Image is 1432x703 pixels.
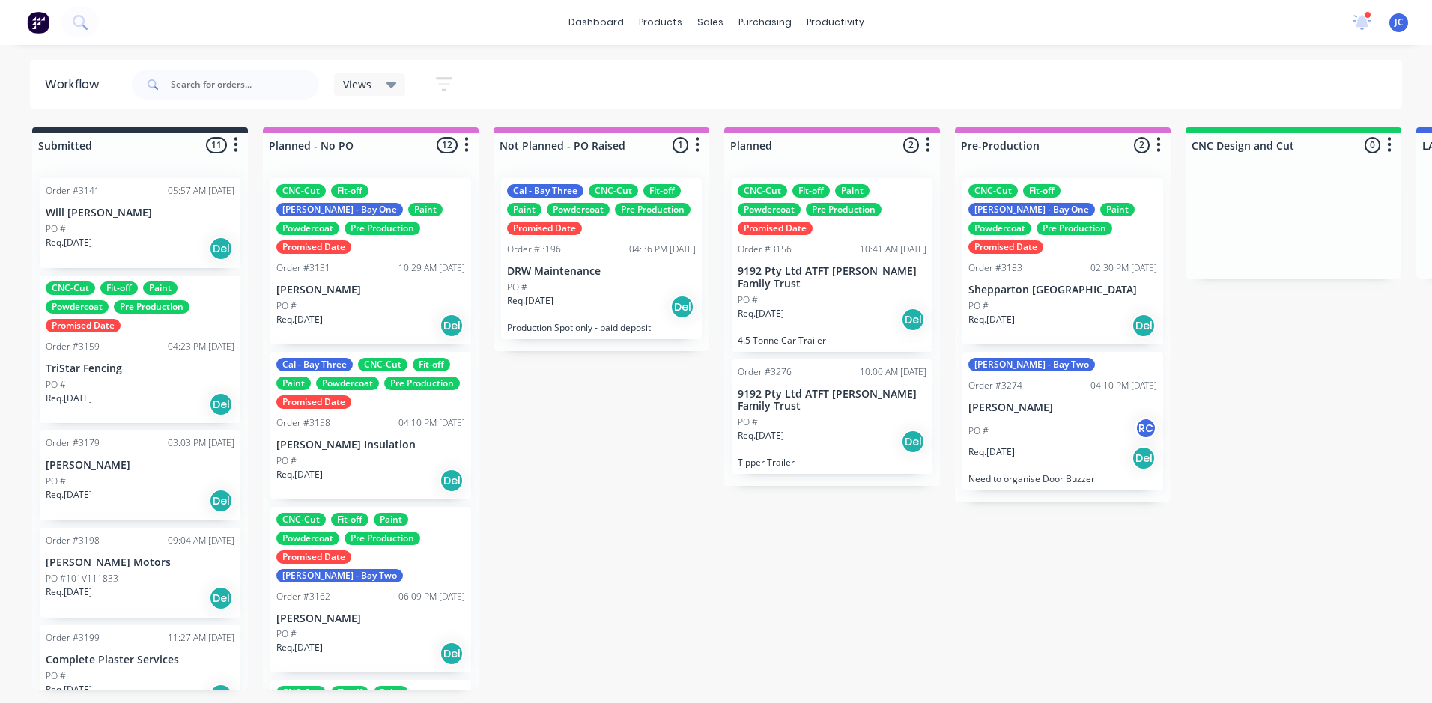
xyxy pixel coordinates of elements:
[46,572,118,585] p: PO #101V111833
[270,352,471,499] div: Cal - Bay ThreeCNC-CutFit-offPaintPowdercoatPre ProductionPromised DateOrder #315804:10 PM [DATE]...
[209,392,233,416] div: Del
[46,683,92,696] p: Req. [DATE]
[358,358,407,371] div: CNC-Cut
[968,473,1157,484] p: Need to organise Door Buzzer
[738,293,758,307] p: PO #
[46,319,121,332] div: Promised Date
[738,388,926,413] p: 9192 Pty Ltd ATFT [PERSON_NAME] Family Trust
[374,686,408,699] div: Paint
[408,203,443,216] div: Paint
[46,488,92,502] p: Req. [DATE]
[40,528,240,618] div: Order #319809:04 AM [DATE][PERSON_NAME] MotorsPO #101V111833Req.[DATE]Del
[901,308,925,332] div: Del
[643,184,681,198] div: Fit-off
[46,340,100,353] div: Order #3159
[276,203,403,216] div: [PERSON_NAME] - Bay One
[561,11,631,34] a: dashboard
[276,532,339,545] div: Powdercoat
[1023,184,1061,198] div: Fit-off
[276,550,351,564] div: Promised Date
[507,243,561,256] div: Order #3196
[276,313,323,326] p: Req. [DATE]
[507,281,527,294] p: PO #
[276,612,465,625] p: [PERSON_NAME]
[738,265,926,290] p: 9192 Pty Ltd ATFT [PERSON_NAME] Family Trust
[1100,203,1135,216] div: Paint
[276,184,326,198] div: CNC-Cut
[738,429,784,442] p: Req. [DATE]
[732,178,932,352] div: CNC-CutFit-offPaintPowdercoatPre ProductionPromised DateOrder #315610:41 AM [DATE]9192 Pty Ltd AT...
[968,401,1157,414] p: [PERSON_NAME]
[398,261,465,275] div: 10:29 AM [DATE]
[507,203,541,216] div: Paint
[962,178,1163,344] div: CNC-CutFit-off[PERSON_NAME] - Bay OnePaintPowdercoatPre ProductionPromised DateOrder #318302:30 P...
[738,365,792,379] div: Order #3276
[46,236,92,249] p: Req. [DATE]
[276,299,297,313] p: PO #
[46,207,234,219] p: Will [PERSON_NAME]
[690,11,731,34] div: sales
[962,352,1163,490] div: [PERSON_NAME] - Bay TwoOrder #327404:10 PM [DATE][PERSON_NAME]PO #RCReq.[DATE]DelNeed to organise...
[440,314,464,338] div: Del
[46,475,66,488] p: PO #
[343,76,371,92] span: Views
[738,307,784,320] p: Req. [DATE]
[276,377,311,390] div: Paint
[1132,446,1156,470] div: Del
[835,184,870,198] div: Paint
[806,203,882,216] div: Pre Production
[46,459,234,472] p: [PERSON_NAME]
[46,392,92,405] p: Req. [DATE]
[968,240,1043,254] div: Promised Date
[968,284,1157,296] p: Shepparton [GEOGRAPHIC_DATA]
[384,377,460,390] div: Pre Production
[276,284,465,296] p: [PERSON_NAME]
[276,240,351,254] div: Promised Date
[209,237,233,261] div: Del
[507,322,696,333] p: Production Spot only - paid deposit
[968,358,1095,371] div: [PERSON_NAME] - Bay Two
[46,222,66,236] p: PO #
[398,590,465,603] div: 06:09 PM [DATE]
[171,70,319,100] input: Search for orders...
[968,424,989,438] p: PO #
[738,184,787,198] div: CNC-Cut
[1037,222,1112,235] div: Pre Production
[46,362,234,375] p: TriStar Fencing
[901,430,925,454] div: Del
[440,642,464,666] div: Del
[968,203,1095,216] div: [PERSON_NAME] - Bay One
[507,265,696,278] p: DRW Maintenance
[738,416,758,429] p: PO #
[345,532,420,545] div: Pre Production
[1090,379,1157,392] div: 04:10 PM [DATE]
[629,243,696,256] div: 04:36 PM [DATE]
[46,556,234,569] p: [PERSON_NAME] Motors
[731,11,799,34] div: purchasing
[168,436,234,450] div: 03:03 PM [DATE]
[331,184,368,198] div: Fit-off
[316,377,379,390] div: Powdercoat
[276,627,297,641] p: PO #
[40,276,240,423] div: CNC-CutFit-offPaintPowdercoatPre ProductionPromised DateOrder #315904:23 PM [DATE]TriStar Fencing...
[738,335,926,346] p: 4.5 Tonne Car Trailer
[46,669,66,683] p: PO #
[1395,16,1404,29] span: JC
[276,590,330,603] div: Order #3162
[968,313,1015,326] p: Req. [DATE]
[276,686,326,699] div: CNC-Cut
[374,513,408,526] div: Paint
[114,300,189,314] div: Pre Production
[46,300,109,314] div: Powdercoat
[501,178,702,339] div: Cal - Bay ThreeCNC-CutFit-offPaintPowdercoatPre ProductionPromised DateOrder #319604:36 PM [DATE]...
[413,358,450,371] div: Fit-off
[168,184,234,198] div: 05:57 AM [DATE]
[1132,314,1156,338] div: Del
[100,281,138,295] div: Fit-off
[168,631,234,645] div: 11:27 AM [DATE]
[46,631,100,645] div: Order #3199
[507,222,582,235] div: Promised Date
[968,379,1022,392] div: Order #3274
[1090,261,1157,275] div: 02:30 PM [DATE]
[547,203,610,216] div: Powdercoat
